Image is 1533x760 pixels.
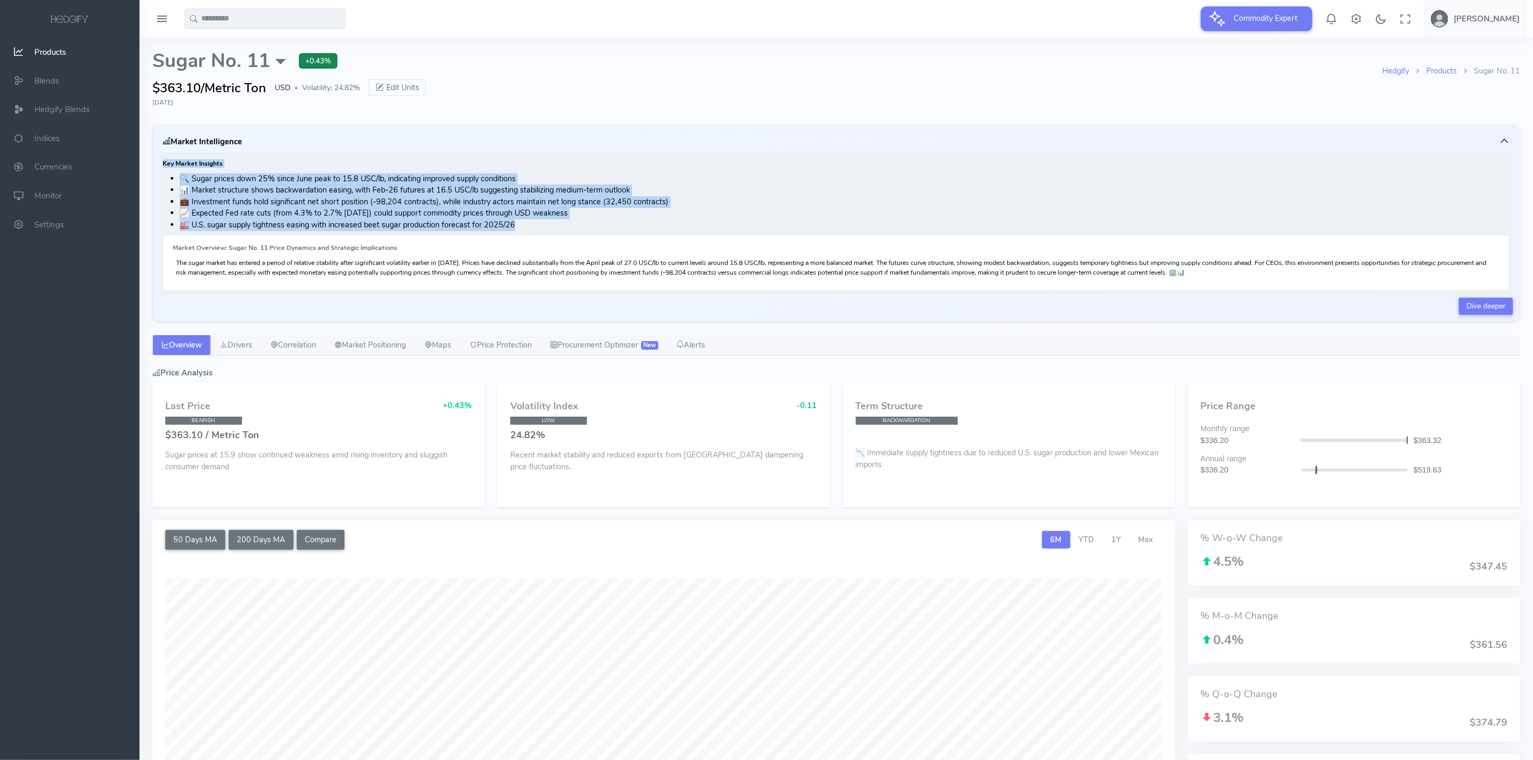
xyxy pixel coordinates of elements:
span: LOW [510,417,587,425]
a: Commodity Expert [1201,13,1312,24]
div: $519.63 [1407,464,1514,476]
h4: % Q-o-Q Change [1201,689,1507,700]
span: +0.43% [443,400,472,411]
a: Correlation [261,335,325,356]
span: Indices [34,133,60,144]
p: The sugar market has entered a period of relative stability after significant volatility earlier ... [176,258,1497,278]
span: YTD [1079,534,1095,545]
p: Recent market stability and reduced exports from [GEOGRAPHIC_DATA] dampening price fluctuations. [510,449,817,473]
a: Maps [415,335,460,356]
h4: Price Range [1201,401,1507,412]
span: 3.1% [1201,709,1244,726]
div: $363.32 [1407,435,1514,447]
span: Blends [34,76,59,86]
span: 6M [1051,534,1062,545]
img: user-image [1431,10,1448,27]
span: Products [34,47,66,57]
a: Market Positioning [325,335,415,356]
span: Sugar No. 11 [152,50,286,72]
h4: $374.79 [1470,718,1507,728]
p: 📉 Immediate supply tightness due to reduced U.S. sugar production and lower Mexican imports [856,444,1162,470]
span: 1Y [1112,534,1121,545]
h4: $347.45 [1470,562,1507,572]
a: Procurement Optimizer [541,335,668,356]
h6: Market Overview: Sugar No. 11 Price Dynamics and Strategic Implications [173,245,1500,252]
span: Volatility: 24.82% [302,82,360,93]
h4: Term Structure [856,401,1162,412]
span: Settings [34,219,64,230]
li: Sugar No. 11 [1457,65,1520,77]
li: 🏭 U.S. sugar supply tightness easing with increased beet sugar production forecast for 2025/26 [180,219,1510,231]
span: $363.10/Metric Ton [152,78,266,98]
h6: Key Market Insights [163,160,1510,167]
div: [DATE] [152,98,1520,107]
i: <br>Market Insights created at:<br> 2025-10-04 04:57:26<br>Drivers created at:<br> 2025-10-04 04:... [163,136,171,147]
span: USD [275,82,290,93]
h5: Market Intelligence [163,137,242,146]
h4: Volatility Index [510,401,578,412]
a: Dive deeper [1459,298,1513,315]
h4: Last Price [165,401,210,412]
li: 📈 Expected Fed rate cuts (from 4.3% to 2.7% [DATE]) could support commodity prices through USD we... [180,208,1510,219]
p: Sugar prices at 15.9 show continued weakness amid rising inventory and sluggish consumer demand [165,449,472,473]
div: Monthly range [1194,423,1514,435]
div: Annual range [1194,453,1514,465]
button: <br>Market Insights created at:<br> 2025-10-04 04:57:26<br>Drivers created at:<br> 2025-10-04 04:... [159,131,1513,152]
img: logo [49,14,91,26]
span: Max [1139,534,1154,545]
h4: $361.56 [1470,640,1507,651]
h4: % W-o-W Change [1201,533,1507,544]
h4: 24.82% [510,430,817,441]
h5: Price Analysis [152,368,1520,377]
span: Commodity Expert [1228,6,1304,30]
span: 4.5% [1201,553,1244,570]
li: 💼 Investment funds hold significant net short position (-98,204 contracts), while industry actors... [180,196,1510,208]
span: New [641,341,658,350]
a: Overview [152,335,211,356]
button: 50 Days MA [165,530,225,550]
h4: % M-o-M Change [1201,611,1507,622]
span: Monitor [34,190,62,201]
span: Currencies [34,162,72,173]
span: -0.11 [797,400,817,411]
div: $336.20 [1194,464,1301,476]
h5: [PERSON_NAME] [1454,14,1520,23]
button: 200 Days MA [229,530,294,550]
li: 📊 Market structure shows backwardation easing, with Feb-26 futures at 16.5 USC/lb suggesting stab... [180,185,1510,196]
button: Edit Units [369,79,426,97]
button: Commodity Expert [1201,6,1312,31]
span: BACKWARDATION [856,417,958,425]
span: ● [295,85,298,91]
span: BEARISH [165,417,242,425]
a: Alerts [668,335,715,356]
span: +0.43% [299,53,338,69]
a: Price Protection [460,335,541,356]
button: Compare [297,530,345,550]
a: Drivers [211,335,261,356]
span: Hedgify Blends [34,104,90,115]
a: Products [1426,65,1457,76]
h4: $363.10 / Metric Ton [165,430,472,441]
span: 0.4% [1201,631,1244,648]
li: 🔍 Sugar prices down 25% since June peak to 15.8 USC/lb, indicating improved supply conditions [180,173,1510,185]
a: Hedgify [1382,65,1409,76]
div: $336.20 [1194,435,1301,447]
